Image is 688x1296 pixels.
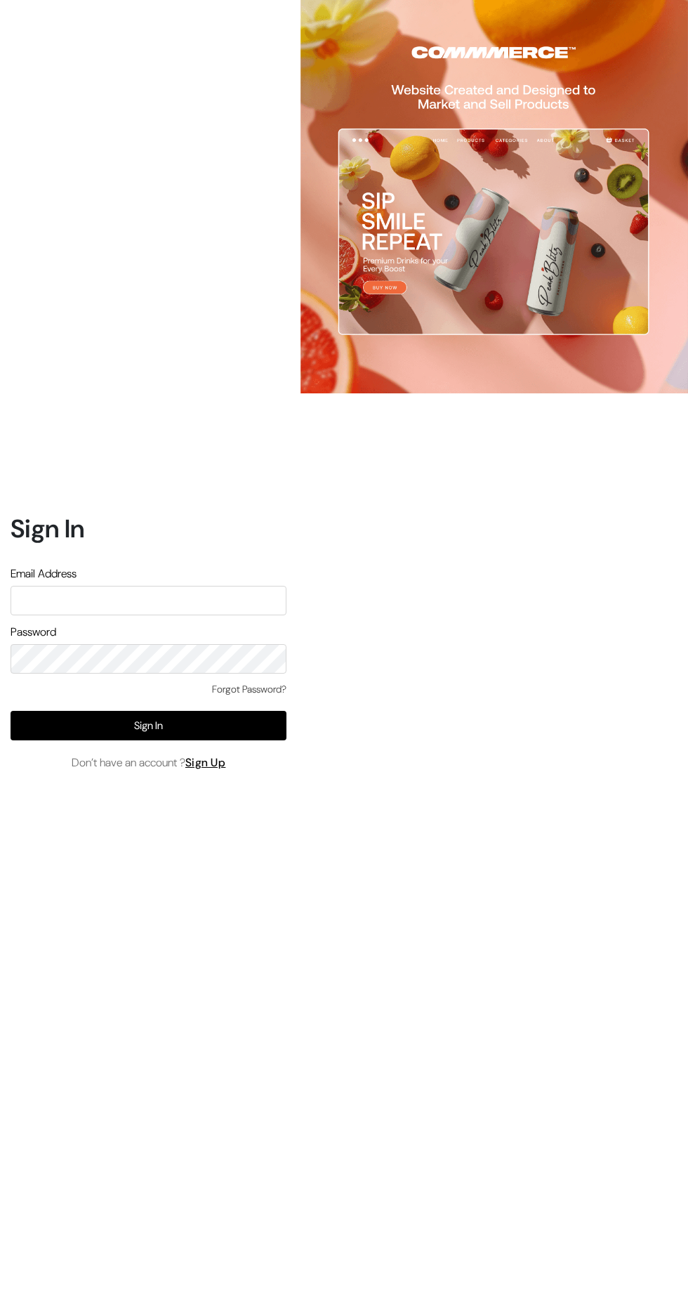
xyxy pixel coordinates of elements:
label: Email Address [11,565,77,582]
span: Don’t have an account ? [72,754,226,771]
a: Forgot Password? [212,682,286,697]
h1: Sign In [11,513,286,544]
label: Password [11,624,56,641]
a: Sign Up [185,755,226,770]
button: Sign In [11,711,286,740]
